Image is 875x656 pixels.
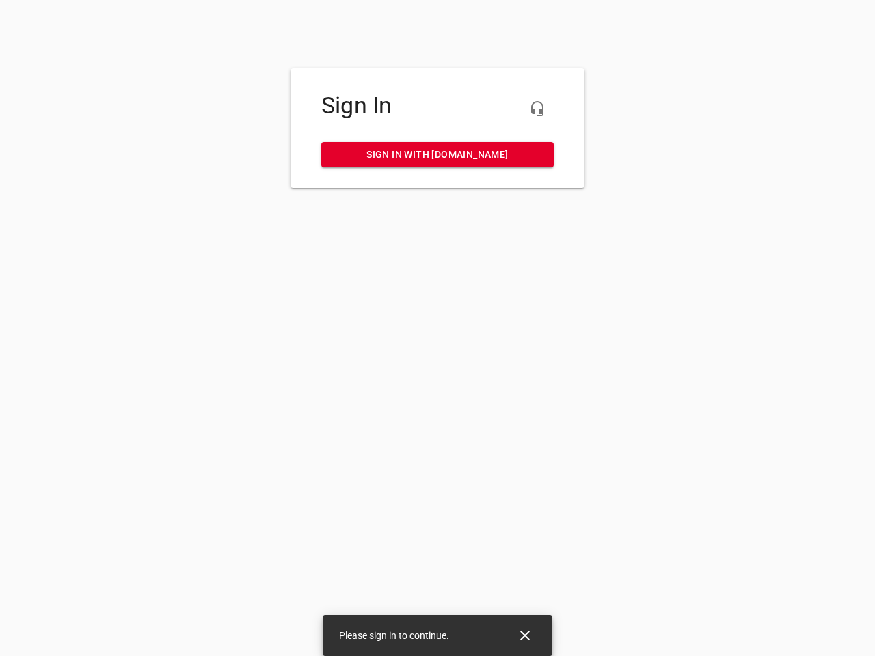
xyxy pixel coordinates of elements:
[321,142,554,167] a: Sign in with [DOMAIN_NAME]
[332,146,543,163] span: Sign in with [DOMAIN_NAME]
[509,619,541,652] button: Close
[321,92,554,120] h4: Sign In
[521,92,554,125] button: Live Chat
[339,630,449,641] span: Please sign in to continue.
